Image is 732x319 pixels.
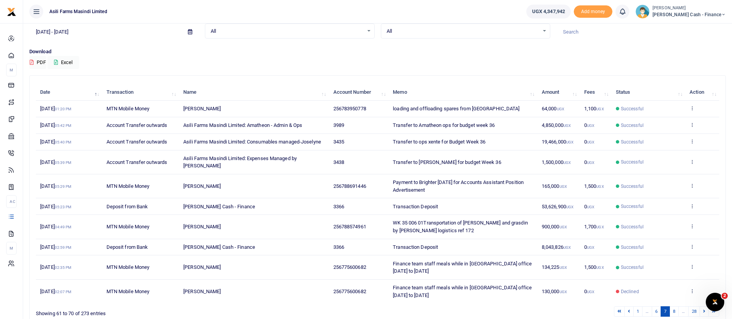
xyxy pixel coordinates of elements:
[563,245,571,250] small: UGX
[55,290,72,294] small: 02:07 PM
[596,265,604,270] small: UGX
[183,183,221,189] span: [PERSON_NAME]
[560,184,567,189] small: UGX
[653,11,726,18] span: [PERSON_NAME] Cash - Finance
[706,293,724,311] iframe: Intercom live chat
[587,205,594,209] small: UGX
[621,264,644,271] span: Successful
[389,84,538,101] th: Memo: activate to sort column ascending
[183,204,255,209] span: [PERSON_NAME] Cash - Finance
[633,306,642,317] a: 1
[333,139,344,145] span: 3435
[55,123,72,128] small: 05:42 PM
[526,5,571,19] a: UGX 4,347,942
[596,107,604,111] small: UGX
[40,289,71,294] span: [DATE]
[584,289,594,294] span: 0
[333,204,344,209] span: 3366
[183,139,321,145] span: Asili Farms Masindi Limited: Consumables managed-Joselyne
[40,264,71,270] span: [DATE]
[560,225,567,229] small: UGX
[393,159,501,165] span: Transfer to [PERSON_NAME] for budget Week 36
[584,264,604,270] span: 1,500
[542,204,573,209] span: 53,626,900
[107,289,150,294] span: MTN Mobile Money
[580,84,612,101] th: Fees: activate to sort column ascending
[6,195,17,208] li: Ac
[333,289,366,294] span: 256775600682
[107,204,148,209] span: Deposit from Bank
[542,289,567,294] span: 130,000
[7,7,16,17] img: logo-small
[574,5,612,18] li: Toup your wallet
[183,264,221,270] span: [PERSON_NAME]
[636,5,649,19] img: profile-user
[584,183,604,189] span: 1,500
[333,264,366,270] span: 256775600682
[179,84,329,101] th: Name: activate to sort column ascending
[183,289,221,294] span: [PERSON_NAME]
[542,122,571,128] span: 4,850,000
[621,244,644,251] span: Successful
[587,140,594,144] small: UGX
[621,159,644,165] span: Successful
[532,8,565,15] span: UGX 4,347,942
[55,160,72,165] small: 05:39 PM
[621,288,639,295] span: Declined
[40,122,71,128] span: [DATE]
[584,224,604,230] span: 1,700
[584,122,594,128] span: 0
[55,205,72,209] small: 05:23 PM
[55,265,72,270] small: 02:35 PM
[333,183,366,189] span: 256788691446
[183,106,221,111] span: [PERSON_NAME]
[574,8,612,14] a: Add money
[107,122,167,128] span: Account Transfer outwards
[36,84,102,101] th: Date: activate to sort column descending
[574,5,612,18] span: Add money
[29,48,726,56] p: Download
[40,183,71,189] span: [DATE]
[393,106,519,111] span: loading and offloading spares from [GEOGRAPHIC_DATA]
[621,138,644,145] span: Successful
[55,107,72,111] small: 01:20 PM
[333,122,344,128] span: 3989
[587,290,594,294] small: UGX
[563,123,571,128] small: UGX
[211,27,363,35] span: All
[107,159,167,165] span: Account Transfer outwards
[393,139,485,145] span: Transfer to ops xente for Budget Week 36
[29,56,46,69] button: PDF
[333,224,366,230] span: 256788574961
[40,224,71,230] span: [DATE]
[563,160,571,165] small: UGX
[29,25,182,39] input: select period
[557,107,564,111] small: UGX
[596,225,604,229] small: UGX
[47,56,79,69] button: Excel
[621,183,644,190] span: Successful
[612,84,685,101] th: Status: activate to sort column ascending
[183,224,221,230] span: [PERSON_NAME]
[542,159,571,165] span: 1,500,000
[7,8,16,14] a: logo-small logo-large logo-large
[652,306,661,317] a: 6
[584,159,594,165] span: 0
[661,306,670,317] a: 7
[107,224,150,230] span: MTN Mobile Money
[107,183,150,189] span: MTN Mobile Money
[40,139,71,145] span: [DATE]
[393,244,438,250] span: Transaction Deposit
[566,205,573,209] small: UGX
[566,140,573,144] small: UGX
[333,106,366,111] span: 256783950778
[556,25,726,39] input: Search
[6,64,17,76] li: M
[542,264,567,270] span: 134,225
[6,242,17,255] li: M
[40,106,71,111] span: [DATE]
[40,159,71,165] span: [DATE]
[393,220,528,233] span: WK 35 006 01Transportation of [PERSON_NAME] and grasdin by [PERSON_NAME] logistics ref 172
[542,106,564,111] span: 64,000
[587,245,594,250] small: UGX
